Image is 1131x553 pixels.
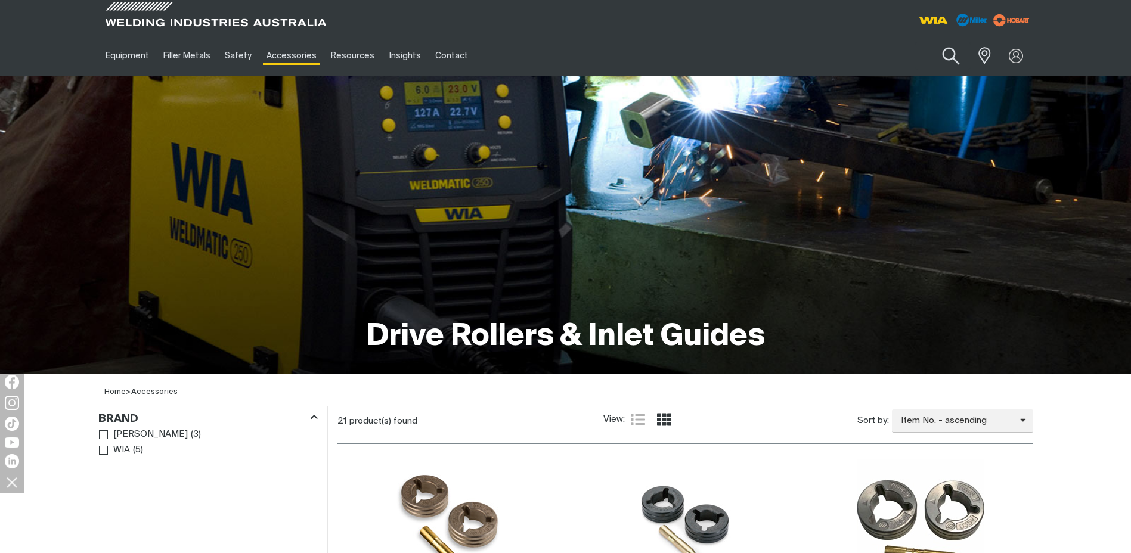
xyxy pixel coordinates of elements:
a: Safety [218,35,259,76]
span: ( 5 ) [133,443,143,457]
a: List view [631,412,645,427]
div: Brand [98,410,318,426]
img: Facebook [5,375,19,389]
span: Sort by: [857,414,889,428]
span: > [126,388,131,396]
a: Accessories [131,388,178,396]
a: Filler Metals [156,35,218,76]
a: Contact [428,35,475,76]
a: Insights [382,35,427,76]
img: miller [990,11,1033,29]
ul: Brand [99,427,317,458]
section: Product list controls [337,406,1033,436]
h3: Brand [98,412,138,426]
a: Resources [324,35,382,76]
img: TikTok [5,417,19,431]
a: Equipment [98,35,156,76]
a: Accessories [259,35,324,76]
aside: Filters [98,406,318,459]
img: Instagram [5,396,19,410]
span: ( 3 ) [191,428,201,442]
button: Search products [927,39,975,73]
h1: Drive Rollers & Inlet Guides [367,318,765,356]
img: YouTube [5,437,19,448]
img: hide socials [2,472,22,492]
span: product(s) found [349,417,417,425]
a: [PERSON_NAME] [99,427,188,443]
div: 21 [337,415,603,427]
nav: Main [98,35,800,76]
span: [PERSON_NAME] [113,428,188,442]
span: View: [603,413,625,427]
img: LinkedIn [5,454,19,468]
a: WIA [99,442,131,458]
span: WIA [113,443,130,457]
a: Home [104,388,126,396]
span: Item No. - ascending [892,414,1020,428]
input: Product name or item number... [915,42,971,70]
